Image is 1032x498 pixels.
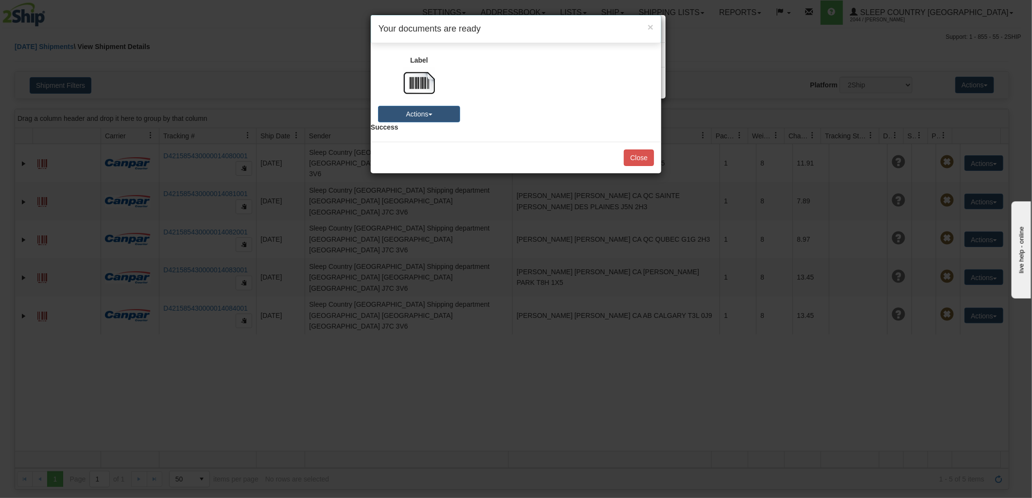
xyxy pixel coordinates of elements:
span: × [648,21,654,33]
label: Label [410,55,428,65]
button: Actions [378,106,460,122]
h4: Your documents are ready [378,23,654,35]
iframe: chat widget [1010,199,1031,299]
button: Close [624,149,654,166]
label: Success [371,122,398,132]
button: Close [648,22,654,32]
div: live help - online [7,8,90,16]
